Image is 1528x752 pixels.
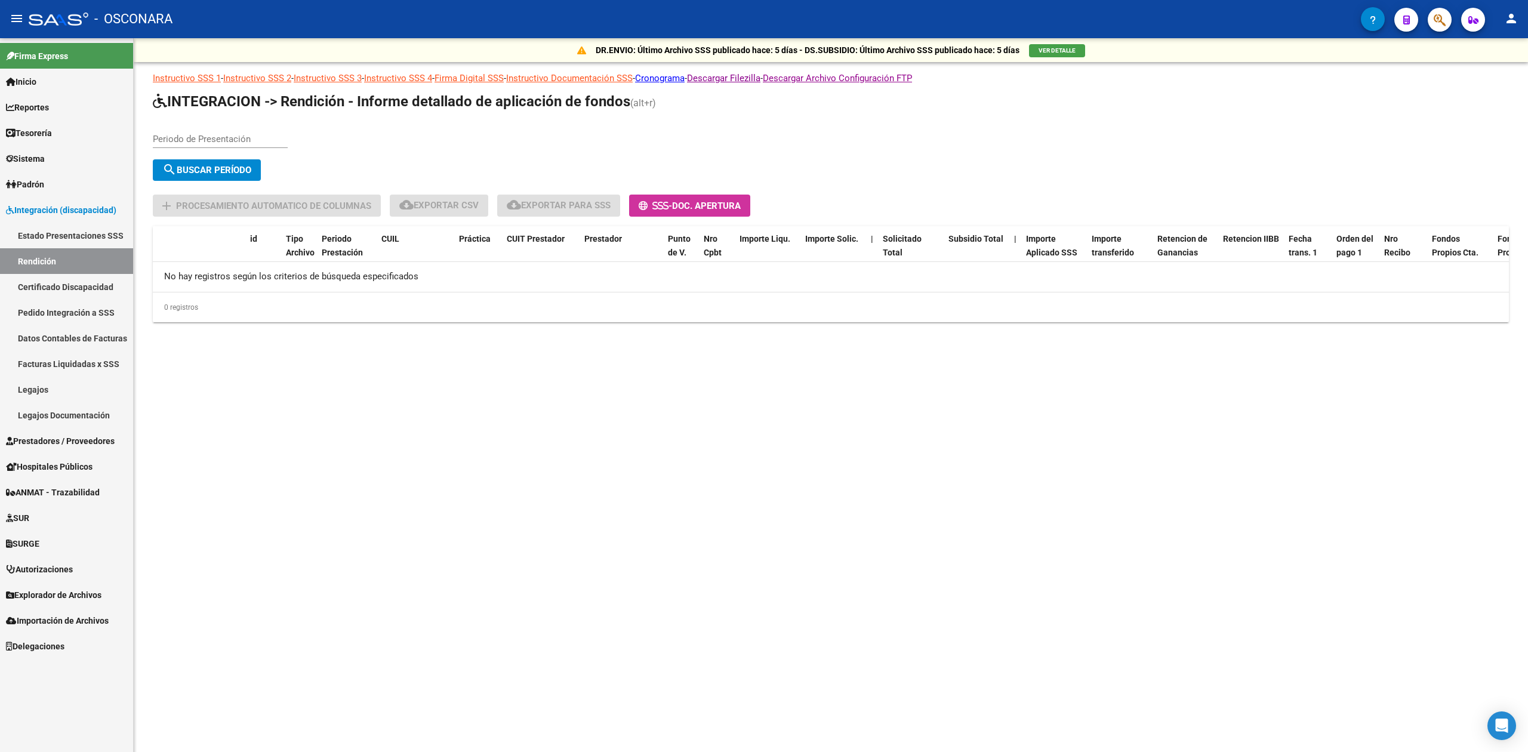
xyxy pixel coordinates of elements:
[506,73,633,84] a: Instructivo Documentación SSS
[668,234,691,257] span: Punto de V.
[153,93,630,110] span: INTEGRACION -> Rendición - Informe detallado de aplicación de fondos
[629,195,750,217] button: -Doc. Apertura
[322,234,363,257] span: Periodo Prestación
[1029,44,1085,57] button: VER DETALLE
[630,97,656,109] span: (alt+r)
[10,11,24,26] mat-icon: menu
[1157,234,1207,257] span: Retencion de Ganancias
[6,588,101,602] span: Explorador de Archivos
[1504,11,1518,26] mat-icon: person
[1289,234,1317,257] span: Fecha trans. 1
[153,292,1509,322] div: 0 registros
[1087,226,1153,279] datatable-header-cell: Importe transferido
[6,460,93,473] span: Hospitales Públicos
[1432,234,1478,271] span: Fondos Propios Cta. Disca.
[507,200,611,211] span: Exportar para SSS
[281,226,317,279] datatable-header-cell: Tipo Archivo
[1039,47,1076,54] span: VER DETALLE
[948,234,1003,244] span: Subsidio Total
[6,486,100,499] span: ANMAT - Trazabilidad
[6,563,73,576] span: Autorizaciones
[763,73,912,84] a: Descargar Archivo Configuración FTP
[497,195,620,217] button: Exportar para SSS
[245,226,281,279] datatable-header-cell: id
[364,73,432,84] a: Instructivo SSS 4
[162,165,251,175] span: Buscar Período
[250,234,257,244] span: id
[871,234,873,244] span: |
[663,226,699,279] datatable-header-cell: Punto de V.
[459,234,491,244] span: Práctica
[502,226,580,279] datatable-header-cell: CUIT Prestador
[6,537,39,550] span: SURGE
[687,73,760,84] a: Descargar Filezilla
[6,50,68,63] span: Firma Express
[1379,226,1427,279] datatable-header-cell: Nro Recibo
[6,178,44,191] span: Padrón
[735,226,800,279] datatable-header-cell: Importe Liqu.
[317,226,377,279] datatable-header-cell: Periodo Prestación
[159,199,174,213] mat-icon: add
[6,640,64,653] span: Delegaciones
[704,234,722,257] span: Nro Cpbt
[294,73,362,84] a: Instructivo SSS 3
[6,101,49,114] span: Reportes
[223,73,291,84] a: Instructivo SSS 2
[580,226,663,279] datatable-header-cell: Prestador
[399,198,414,212] mat-icon: cloud_download
[596,44,1019,57] p: DR.ENVIO: Último Archivo SSS publicado hace: 5 días - DS.SUBSIDIO: Último Archivo SSS publicado h...
[1487,711,1516,740] div: Open Intercom Messenger
[153,159,261,181] button: Buscar Período
[1153,226,1218,279] datatable-header-cell: Retencion de Ganancias
[740,234,790,244] span: Importe Liqu.
[176,201,371,211] span: Procesamiento automatico de columnas
[6,75,36,88] span: Inicio
[6,152,45,165] span: Sistema
[1009,226,1021,279] datatable-header-cell: |
[1021,226,1087,279] datatable-header-cell: Importe Aplicado SSS
[699,226,735,279] datatable-header-cell: Nro Cpbt
[805,234,858,244] span: Importe Solic.
[883,234,922,257] span: Solicitado Total
[635,73,685,84] a: Cronograma
[153,195,381,217] button: Procesamiento automatico de columnas
[1384,234,1410,257] span: Nro Recibo
[162,162,177,177] mat-icon: search
[286,234,315,257] span: Tipo Archivo
[6,204,116,217] span: Integración (discapacidad)
[1092,234,1134,257] span: Importe transferido
[944,226,1009,279] datatable-header-cell: Subsidio Total
[381,234,399,244] span: CUIL
[1427,226,1493,279] datatable-header-cell: Fondos Propios Cta. Disca.
[6,511,29,525] span: SUR
[878,226,944,279] datatable-header-cell: Solicitado Total
[507,234,565,244] span: CUIT Prestador
[1336,234,1373,257] span: Orden del pago 1
[6,614,109,627] span: Importación de Archivos
[672,201,741,211] span: Doc. Apertura
[153,262,1509,292] div: No hay registros según los criterios de búsqueda especificados
[1218,226,1284,279] datatable-header-cell: Retencion IIBB
[639,201,672,211] span: -
[866,226,878,279] datatable-header-cell: |
[1014,234,1016,244] span: |
[1026,234,1077,257] span: Importe Aplicado SSS
[1284,226,1332,279] datatable-header-cell: Fecha trans. 1
[507,198,521,212] mat-icon: cloud_download
[435,73,504,84] a: Firma Digital SSS
[94,6,172,32] span: - OSCONARA
[153,73,221,84] a: Instructivo SSS 1
[399,200,479,211] span: Exportar CSV
[454,226,502,279] datatable-header-cell: Práctica
[1332,226,1379,279] datatable-header-cell: Orden del pago 1
[6,434,115,448] span: Prestadores / Proveedores
[153,72,1509,85] p: - - - - - - - -
[390,195,488,217] button: Exportar CSV
[584,234,622,244] span: Prestador
[377,226,454,279] datatable-header-cell: CUIL
[6,127,52,140] span: Tesorería
[1223,234,1279,244] span: Retencion IIBB
[800,226,866,279] datatable-header-cell: Importe Solic.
